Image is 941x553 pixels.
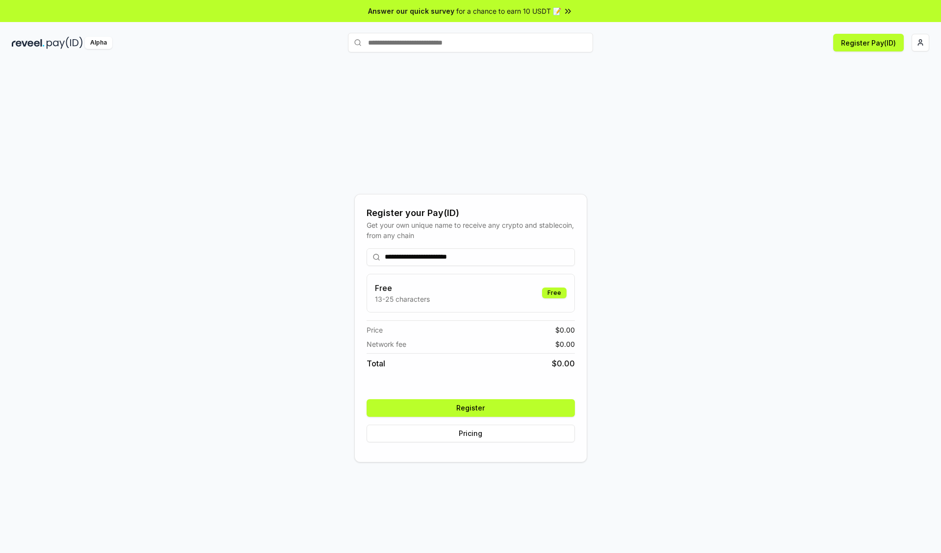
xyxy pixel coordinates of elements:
[367,339,406,349] span: Network fee
[367,206,575,220] div: Register your Pay(ID)
[367,425,575,442] button: Pricing
[542,288,567,298] div: Free
[368,6,454,16] span: Answer our quick survey
[367,220,575,240] div: Get your own unique name to receive any crypto and stablecoin, from any chain
[85,37,112,49] div: Alpha
[367,325,383,335] span: Price
[375,282,430,294] h3: Free
[456,6,561,16] span: for a chance to earn 10 USDT 📝
[552,358,575,369] span: $ 0.00
[367,399,575,417] button: Register
[12,37,45,49] img: reveel_dark
[555,339,575,349] span: $ 0.00
[47,37,83,49] img: pay_id
[375,294,430,304] p: 13-25 characters
[833,34,904,51] button: Register Pay(ID)
[555,325,575,335] span: $ 0.00
[367,358,385,369] span: Total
